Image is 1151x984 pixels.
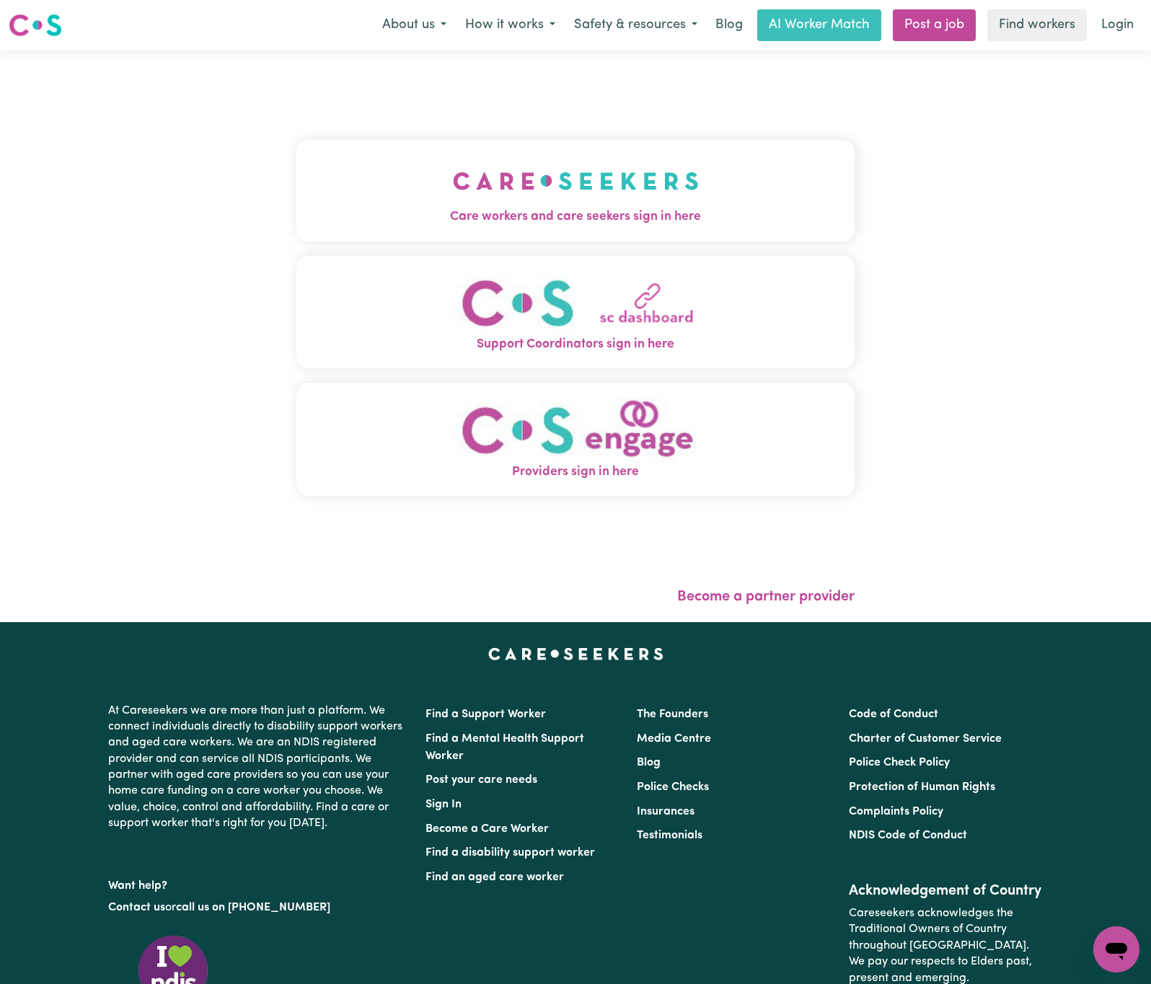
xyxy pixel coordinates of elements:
[425,847,595,859] a: Find a disability support worker
[296,463,855,482] span: Providers sign in here
[637,830,702,841] a: Testimonials
[488,648,663,660] a: Careseekers home page
[849,709,938,720] a: Code of Conduct
[176,902,330,913] a: call us on [PHONE_NUMBER]
[425,774,537,786] a: Post your care needs
[849,882,1043,900] h2: Acknowledgement of Country
[637,806,694,817] a: Insurances
[677,590,855,604] a: Become a partner provider
[296,335,855,354] span: Support Coordinators sign in here
[849,781,995,793] a: Protection of Human Rights
[373,10,456,40] button: About us
[108,894,408,921] p: or
[565,10,707,40] button: Safety & resources
[296,140,855,241] button: Care workers and care seekers sign in here
[757,9,881,41] a: AI Worker Match
[1093,926,1139,972] iframe: Button to launch messaging window
[296,208,855,226] span: Care workers and care seekers sign in here
[9,12,62,38] img: Careseekers logo
[425,823,549,835] a: Become a Care Worker
[425,799,462,810] a: Sign In
[637,733,711,745] a: Media Centre
[296,256,855,369] button: Support Coordinators sign in here
[425,733,584,762] a: Find a Mental Health Support Worker
[637,757,661,768] a: Blog
[108,872,408,894] p: Want help?
[296,383,855,496] button: Providers sign in here
[849,806,943,817] a: Complaints Policy
[637,781,709,793] a: Police Checks
[849,830,967,841] a: NDIS Code of Conduct
[108,902,165,913] a: Contact us
[9,9,62,42] a: Careseekers logo
[849,757,950,768] a: Police Check Policy
[707,9,751,41] a: Blog
[425,872,564,883] a: Find an aged care worker
[893,9,976,41] a: Post a job
[849,733,1002,745] a: Charter of Customer Service
[987,9,1087,41] a: Find workers
[637,709,708,720] a: The Founders
[1093,9,1142,41] a: Login
[425,709,546,720] a: Find a Support Worker
[108,697,408,838] p: At Careseekers we are more than just a platform. We connect individuals directly to disability su...
[456,10,565,40] button: How it works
